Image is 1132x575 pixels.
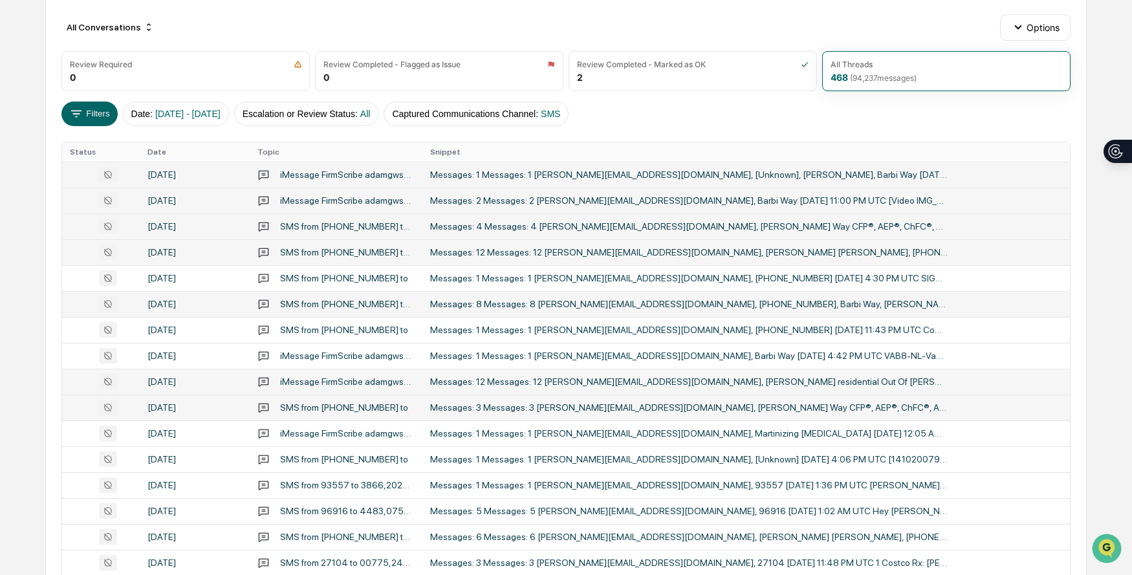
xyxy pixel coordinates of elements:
div: [DATE] [147,532,241,542]
div: Messages: 3 Messages: 3 [PERSON_NAME][EMAIL_ADDRESS][DOMAIN_NAME], [PERSON_NAME] Way CFP®, AEP®, ... [430,402,948,413]
div: 0 [323,72,329,83]
div: [DATE] [147,273,241,283]
span: Attestations [107,163,160,176]
div: [DATE] [147,402,241,413]
div: [DATE] [147,247,241,257]
div: Messages: 1 Messages: 1 [PERSON_NAME][EMAIL_ADDRESS][DOMAIN_NAME], [PHONE_NUMBER] [DATE] 11:43 PM... [430,325,948,335]
div: SMS from [PHONE_NUMBER] to 12132205006 [280,221,415,232]
span: Preclearance [26,163,83,176]
button: Captured Communications Channel:SMS [384,102,569,126]
div: SMS from 96916 to 4483,0755,619,453 [280,506,415,516]
div: SMS from [PHONE_NUMBER] to [280,402,408,413]
div: 🖐️ [13,164,23,175]
div: SMS from [PHONE_NUMBER] to 4885 [280,247,415,257]
div: [DATE] [147,351,241,361]
img: icon [547,60,555,69]
div: iMessage FirmScribe adamgwsa.uss Conversation with Barbi Way 1 Message [280,351,415,361]
div: 468 [831,72,917,83]
div: [DATE] [147,195,241,206]
span: Data Lookup [26,188,82,201]
div: [DATE] [147,325,241,335]
div: SMS from [PHONE_NUMBER] to 12132205006 [280,532,415,542]
div: SMS from [PHONE_NUMBER] to 2025 [280,299,415,309]
div: iMessage FirmScribe adamgwsa.uss Conversation with Barbi Way 2 Messages [280,195,415,206]
div: 0 [70,72,76,83]
div: Messages: 1 Messages: 1 [PERSON_NAME][EMAIL_ADDRESS][DOMAIN_NAME], [Unknown], [PERSON_NAME], Barb... [430,169,948,180]
a: 🔎Data Lookup [8,182,87,206]
div: Messages: 1 Messages: 1 [PERSON_NAME][EMAIL_ADDRESS][DOMAIN_NAME], 93557 [DATE] 1:36 PM UTC [PERS... [430,480,948,490]
div: Review Completed - Flagged as Issue [323,60,461,69]
th: Snippet [422,142,1070,162]
div: Review Completed - Marked as OK [577,60,706,69]
span: All [360,109,371,119]
div: SMS from 27104 to 00775,2478,2025,858,848 [280,558,415,568]
th: Topic [250,142,422,162]
a: Powered byPylon [91,219,157,229]
th: Date [140,142,249,162]
div: Messages: 6 Messages: 6 [PERSON_NAME][EMAIL_ADDRESS][DOMAIN_NAME], [PERSON_NAME] [PERSON_NAME], [... [430,532,948,542]
div: Messages: 1 Messages: 1 [PERSON_NAME][EMAIL_ADDRESS][DOMAIN_NAME], Martinizing [MEDICAL_DATA] [DA... [430,428,948,439]
div: Messages: 4 Messages: 4 [PERSON_NAME][EMAIL_ADDRESS][DOMAIN_NAME], [PERSON_NAME] Way CFP®, AEP®, ... [430,221,948,232]
div: Messages: 5 Messages: 5 [PERSON_NAME][EMAIL_ADDRESS][DOMAIN_NAME], 96916 [DATE] 1:02 AM UTC Hey [... [430,506,948,516]
div: 🗄️ [94,164,104,175]
div: Start new chat [44,99,212,112]
div: iMessage FirmScribe adamgwsa.uss Conversation with Martinizing [MEDICAL_DATA] 1 Message [280,428,415,439]
button: Filters [61,102,118,126]
div: [DATE] [147,480,241,490]
div: SMS from 93557 to 3866,2025,000 [280,480,415,490]
div: All Conversations [61,17,159,38]
img: 1746055101610-c473b297-6a78-478c-a979-82029cc54cd1 [13,99,36,122]
div: [DATE] [147,221,241,232]
div: Messages: 12 Messages: 12 [PERSON_NAME][EMAIL_ADDRESS][DOMAIN_NAME], [PERSON_NAME] residential Ou... [430,376,948,387]
div: SMS from [PHONE_NUMBER] to [280,454,408,464]
div: iMessage FirmScribe adamgwsa.uss Conversation with [PERSON_NAME] residential Out Of [PERSON_NAME]... [280,376,415,387]
div: [DATE] [147,299,241,309]
span: SMS [541,109,560,119]
button: Start new chat [220,103,235,118]
button: Escalation or Review Status:All [234,102,379,126]
div: 2 [577,72,583,83]
div: [DATE] [147,558,241,568]
a: 🖐️Preclearance [8,158,89,181]
p: How can we help? [13,27,235,48]
a: 🗄️Attestations [89,158,166,181]
iframe: Open customer support [1091,532,1126,567]
span: ( 94,237 messages) [850,73,917,83]
div: Messages: 12 Messages: 12 [PERSON_NAME][EMAIL_ADDRESS][DOMAIN_NAME], [PERSON_NAME] [PERSON_NAME],... [430,247,948,257]
div: Messages: 1 Messages: 1 [PERSON_NAME][EMAIL_ADDRESS][DOMAIN_NAME], [PHONE_NUMBER] [DATE] 4:30 PM ... [430,273,948,283]
div: Messages: 1 Messages: 1 [PERSON_NAME][EMAIL_ADDRESS][DOMAIN_NAME], [Unknown] [DATE] 4:06 PM UTC [... [430,454,948,464]
div: [DATE] [147,506,241,516]
div: [DATE] [147,428,241,439]
img: icon [294,60,302,69]
div: Messages: 3 Messages: 3 [PERSON_NAME][EMAIL_ADDRESS][DOMAIN_NAME], 27104 [DATE] 11:48 PM UTC 1 Co... [430,558,948,568]
span: Pylon [129,219,157,229]
th: Status [62,142,140,162]
div: [DATE] [147,376,241,387]
div: Review Required [70,60,132,69]
div: We're offline, we'll be back soon [44,112,169,122]
span: [DATE] - [DATE] [155,109,221,119]
button: Options [1000,14,1071,40]
div: Messages: 1 Messages: 1 [PERSON_NAME][EMAIL_ADDRESS][DOMAIN_NAME], Barbi Way [DATE] 4:42 PM UTC V... [430,351,948,361]
div: Messages: 2 Messages: 2 [PERSON_NAME][EMAIL_ADDRESS][DOMAIN_NAME], Barbi Way [DATE] 11:00 PM UTC ... [430,195,948,206]
button: Date:[DATE] - [DATE] [123,102,229,126]
div: [DATE] [147,454,241,464]
img: icon [801,60,809,69]
div: [DATE] [147,169,241,180]
div: SMS from [PHONE_NUMBER] to [280,273,408,283]
div: All Threads [831,60,873,69]
div: Messages: 8 Messages: 8 [PERSON_NAME][EMAIL_ADDRESS][DOMAIN_NAME], [PHONE_NUMBER], Barbi Way, [PE... [430,299,948,309]
div: SMS from [PHONE_NUMBER] to [280,325,408,335]
div: iMessage FirmScribe adamgwsa.uss Conversation with Unknown [PERSON_NAME] and Barbi Way 1 Message [280,169,415,180]
div: 🔎 [13,189,23,199]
